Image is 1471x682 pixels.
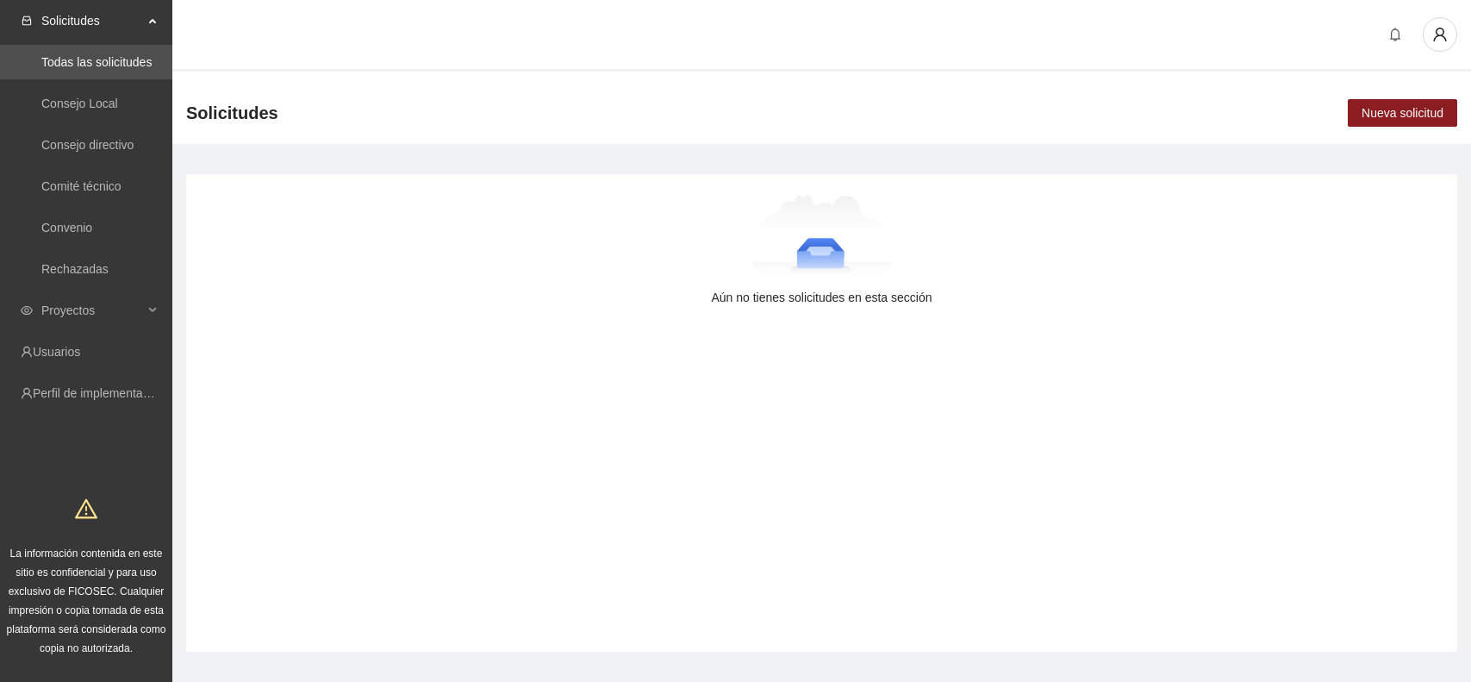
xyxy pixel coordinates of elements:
[41,262,109,276] a: Rechazadas
[1381,21,1409,48] button: bell
[41,179,122,193] a: Comité técnico
[41,3,143,38] span: Solicitudes
[1362,103,1443,122] span: Nueva solicitud
[751,195,892,281] img: Aún no tienes solicitudes en esta sección
[21,15,33,27] span: inbox
[214,288,1430,307] div: Aún no tienes solicitudes en esta sección
[1382,28,1408,41] span: bell
[41,97,118,110] a: Consejo Local
[41,293,143,328] span: Proyectos
[1423,17,1457,52] button: user
[1348,99,1457,127] button: Nueva solicitud
[41,55,152,69] a: Todas las solicitudes
[33,345,80,359] a: Usuarios
[21,304,33,316] span: eye
[186,99,278,127] span: Solicitudes
[33,386,167,400] a: Perfil de implementadora
[7,547,166,654] span: La información contenida en este sitio es confidencial y para uso exclusivo de FICOSEC. Cualquier...
[75,497,97,520] span: warning
[41,221,92,235] a: Convenio
[41,138,134,152] a: Consejo directivo
[1424,27,1456,42] span: user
